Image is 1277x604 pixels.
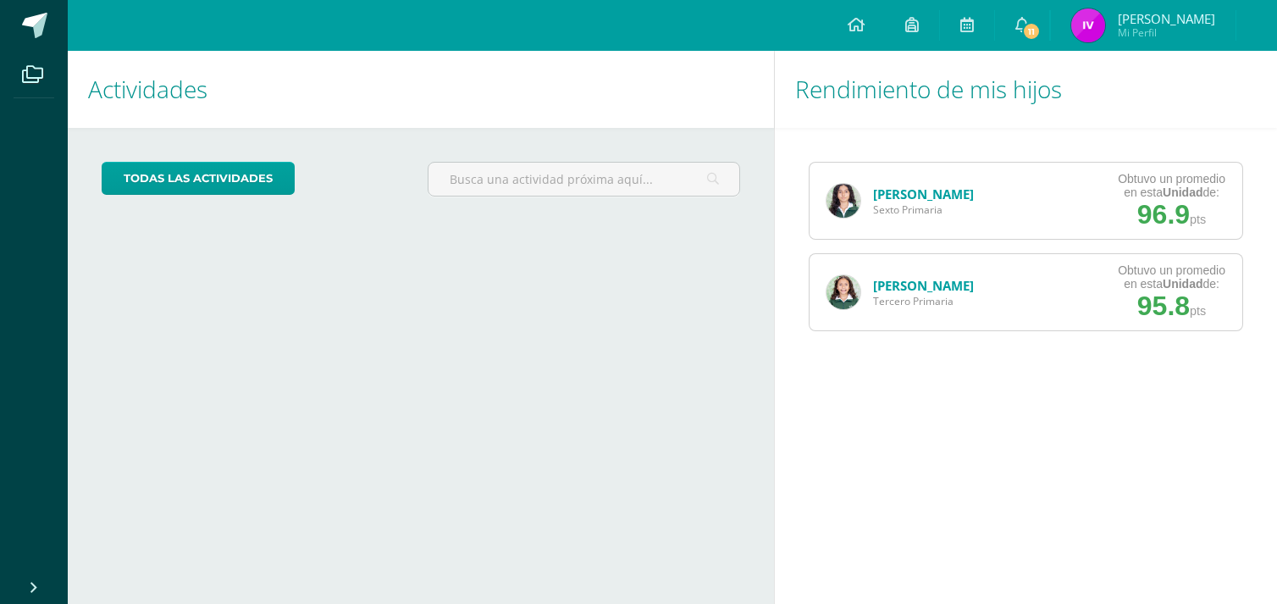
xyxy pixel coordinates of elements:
img: 2598d3dbd3f47e245567b6a13b16ea4f.png [826,184,860,218]
span: [PERSON_NAME] [1118,10,1215,27]
span: 11 [1022,22,1041,41]
span: pts [1190,304,1206,318]
h1: Actividades [88,51,754,128]
img: 63131e9f9ecefa68a367872e9c6fe8c2.png [1071,8,1105,42]
strong: Unidad [1163,186,1202,199]
span: Mi Perfil [1118,25,1215,40]
span: Sexto Primaria [873,202,974,217]
span: Tercero Primaria [873,294,974,308]
img: 2199b54fbb3833fb4bec4bd32b363940.png [826,275,860,309]
div: Obtuvo un promedio en esta de: [1118,263,1225,291]
a: [PERSON_NAME] [873,277,974,294]
h1: Rendimiento de mis hijos [795,51,1257,128]
span: 96.9 [1137,199,1190,230]
span: pts [1190,213,1206,226]
strong: Unidad [1163,277,1202,291]
input: Busca una actividad próxima aquí... [428,163,739,196]
span: 95.8 [1137,291,1190,321]
a: todas las Actividades [102,162,295,195]
a: [PERSON_NAME] [873,186,974,202]
div: Obtuvo un promedio en esta de: [1118,172,1225,199]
